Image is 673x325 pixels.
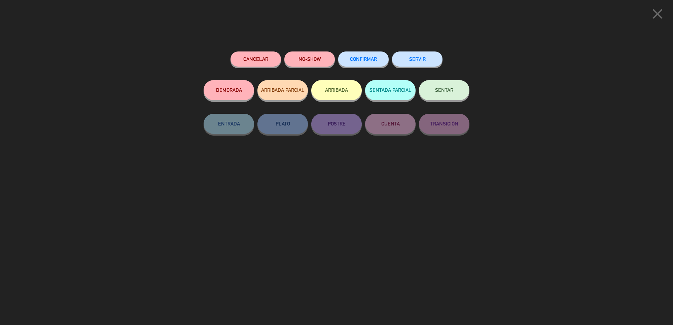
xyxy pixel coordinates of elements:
[365,114,416,134] button: CUENTA
[261,87,305,93] span: ARRIBADA PARCIAL
[649,5,666,22] i: close
[204,114,254,134] button: ENTRADA
[257,114,308,134] button: PLATO
[392,51,442,67] button: SERVIR
[350,56,377,62] span: CONFIRMAR
[435,87,453,93] span: SENTAR
[231,51,281,67] button: Cancelar
[338,51,389,67] button: CONFIRMAR
[204,80,254,100] button: DEMORADA
[365,80,416,100] button: SENTADA PARCIAL
[311,80,362,100] button: ARRIBADA
[419,80,469,100] button: SENTAR
[647,5,668,25] button: close
[419,114,469,134] button: TRANSICIÓN
[284,51,335,67] button: NO-SHOW
[311,114,362,134] button: POSTRE
[257,80,308,100] button: ARRIBADA PARCIAL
